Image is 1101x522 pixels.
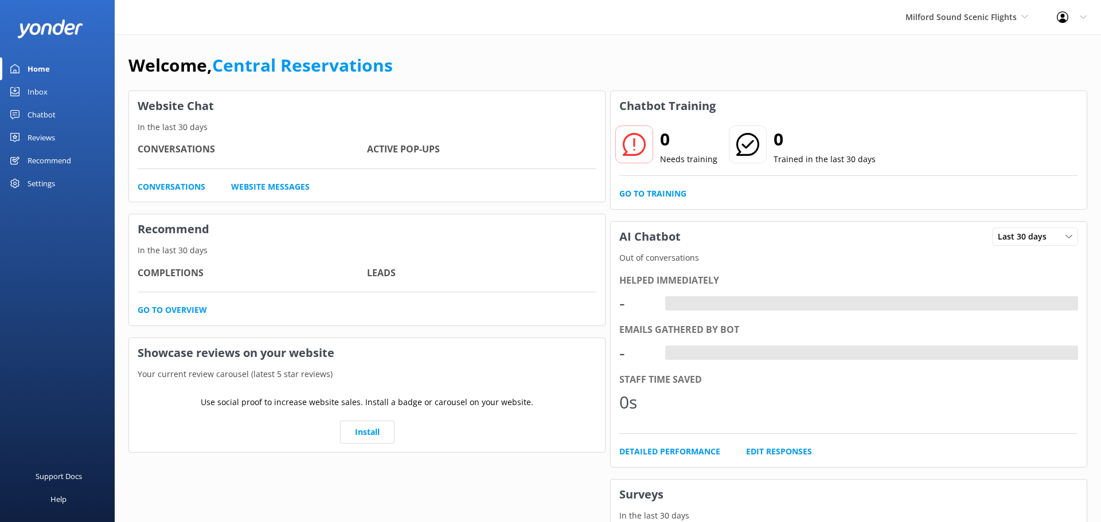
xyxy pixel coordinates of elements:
[611,222,689,252] h3: AI Chatbot
[774,153,876,166] p: Trained in the last 30 days
[129,214,605,244] h3: Recommend
[998,230,1053,243] span: Last 30 days
[138,142,367,157] h4: Conversations
[660,125,717,153] h2: 0
[138,180,205,193] a: Conversations
[340,421,395,443] a: Install
[138,304,207,316] a: Go to overview
[665,346,674,360] div: -
[129,338,605,368] h3: Showcase reviews on your website
[28,126,55,149] div: Reviews
[619,289,654,317] div: -
[201,396,533,409] p: Use social proof to increase website sales. Install a badge or carousel on your website.
[367,142,596,157] h4: Active Pop-ups
[367,266,596,281] h4: Leads
[36,465,82,488] div: Support Docs
[665,296,674,311] div: -
[619,388,654,416] div: 0s
[28,57,50,80] div: Home
[128,52,393,79] h1: Welcome,
[619,273,1078,288] div: Helped immediately
[138,266,367,281] h4: Completions
[50,488,67,511] div: Help
[619,372,1078,387] div: Staff time saved
[619,445,720,458] a: Detailed Performance
[746,445,812,458] a: Edit Responses
[611,480,1087,509] h3: Surveys
[660,153,717,166] p: Needs training
[129,91,605,121] h3: Website Chat
[611,91,724,121] h3: Chatbot Training
[28,103,56,126] div: Chatbot
[231,180,310,193] a: Website Messages
[619,339,654,367] div: -
[129,244,605,257] p: In the last 30 days
[774,125,876,153] h2: 0
[212,53,393,77] a: Central Reservations
[28,172,55,195] div: Settings
[28,80,48,103] div: Inbox
[611,252,1087,264] p: Out of conversations
[129,368,605,380] p: Your current review carousel (latest 5 star reviews)
[17,19,83,38] img: yonder-white-logo.png
[905,11,1017,22] span: Milford Sound Scenic Flights
[129,121,605,134] p: In the last 30 days
[619,323,1078,337] div: Emails gathered by bot
[28,149,71,172] div: Recommend
[619,187,686,200] a: Go to Training
[611,509,1087,522] p: In the last 30 days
